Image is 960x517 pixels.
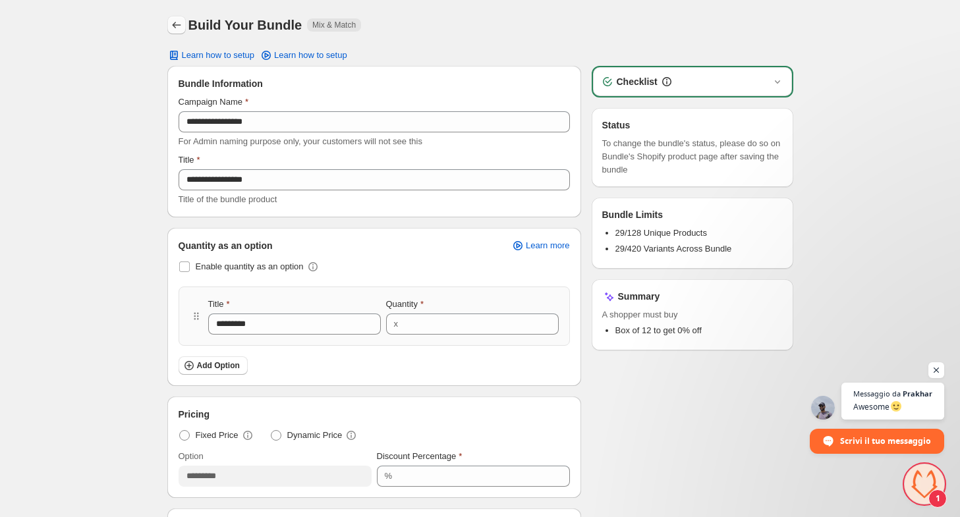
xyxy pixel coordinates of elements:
[617,75,658,88] h3: Checklist
[179,450,204,463] label: Option
[615,228,707,238] span: 29/128 Unique Products
[179,239,273,252] span: Quantity as an option
[188,17,302,33] h1: Build Your Bundle
[196,261,304,271] span: Enable quantity as an option
[853,400,932,413] span: Awesome
[159,46,263,65] button: Learn how to setup
[179,153,200,167] label: Title
[377,450,463,463] label: Discount Percentage
[853,390,901,397] span: Messaggio da
[905,464,944,504] div: Aprire la chat
[386,298,424,311] label: Quantity
[167,16,186,34] button: Back
[602,208,664,221] h3: Bundle Limits
[312,20,356,30] span: Mix & Match
[526,240,569,251] span: Learn more
[274,50,347,61] span: Learn how to setup
[394,317,399,331] div: x
[385,470,393,483] div: %
[615,244,732,254] span: 29/420 Variants Across Bundle
[602,119,631,132] h3: Status
[179,136,422,146] span: For Admin naming purpose only, your customers will not see this
[179,95,249,109] label: Campaign Name
[196,429,239,442] span: Fixed Price
[928,489,947,508] span: 1
[615,324,783,337] li: Box of 12 to get 0% off
[903,390,932,397] span: Prakhar
[197,360,240,371] span: Add Option
[208,298,230,311] label: Title
[252,46,355,65] a: Learn how to setup
[179,77,263,90] span: Bundle Information
[602,308,783,321] span: A shopper must buy
[840,429,931,452] span: Scrivi il tuo messaggio
[182,50,255,61] span: Learn how to setup
[602,137,783,177] span: To change the bundle's status, please do so on Bundle's Shopify product page after saving the bundle
[287,429,343,442] span: Dynamic Price
[179,408,210,421] span: Pricing
[179,356,248,375] button: Add Option
[618,290,660,303] h3: Summary
[503,236,577,255] a: Learn more
[179,194,277,204] span: Title of the bundle product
